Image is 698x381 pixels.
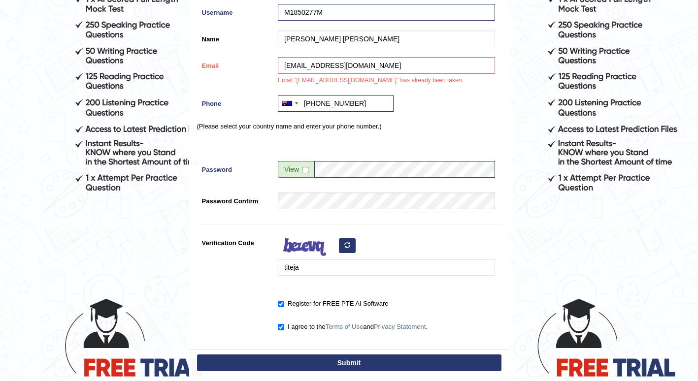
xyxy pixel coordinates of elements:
[197,354,501,371] button: Submit
[197,192,273,206] label: Password Confirm
[197,122,501,131] p: (Please select your country name and enter your phone number.)
[374,323,426,330] a: Privacy Statement
[326,323,364,330] a: Terms of Use
[197,161,273,174] label: Password
[278,299,388,309] label: Register for FREE PTE AI Software
[197,31,273,44] label: Name
[197,4,273,17] label: Username
[278,95,301,111] div: Australia: +61
[278,322,428,332] label: I agree to the and .
[197,95,273,108] label: Phone
[197,57,273,70] label: Email
[197,234,273,248] label: Verification Code
[278,95,394,112] input: +61 412 345 678
[278,301,284,307] input: Register for FREE PTE AI Software
[278,324,284,330] input: I agree to theTerms of UseandPrivacy Statement.
[302,167,308,173] input: Show/Hide Password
